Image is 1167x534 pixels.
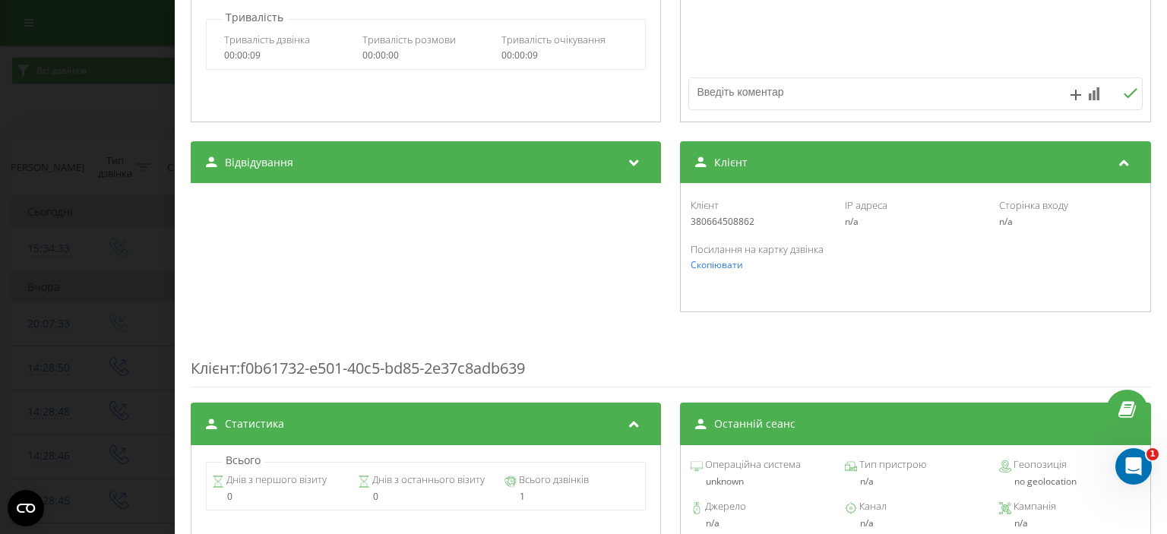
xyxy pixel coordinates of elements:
[1012,499,1057,514] span: Кампанія
[858,457,927,472] span: Тип пристрою
[517,472,589,488] span: Всього дзвінків
[846,518,986,529] div: n/a
[1000,216,1140,227] div: n/a
[846,198,888,212] span: IP адреса
[224,50,351,61] div: 00:00:09
[691,198,719,212] span: Клієнт
[212,491,348,502] div: 0
[225,416,284,431] span: Статистика
[359,491,495,502] div: 0
[225,155,293,170] span: Відвідування
[1000,476,1140,487] div: no geolocation
[704,457,802,472] span: Операційна система
[715,155,748,170] span: Клієнт
[1000,518,1140,529] div: n/a
[501,50,628,61] div: 00:00:09
[504,491,640,502] div: 1
[363,50,490,61] div: 00:00:00
[691,258,744,271] span: Скопіювати
[846,216,986,227] div: n/a
[1146,448,1159,460] span: 1
[224,472,327,488] span: Днів з першого візиту
[704,499,747,514] span: Джерело
[1012,457,1067,472] span: Геопозиція
[858,499,887,514] span: Канал
[8,490,44,526] button: Open CMP widget
[691,242,824,256] span: Посилання на картку дзвінка
[691,476,832,487] div: unknown
[371,472,485,488] span: Днів з останнього візиту
[691,216,832,227] div: 380664508862
[363,33,457,46] span: Тривалість розмови
[191,327,1151,387] div: : f0b61732-e501-40c5-bd85-2e37c8adb639
[222,453,264,468] p: Всього
[1115,448,1152,485] iframe: Intercom live chat
[191,358,236,378] span: Клієнт
[1000,198,1069,212] span: Сторінка входу
[224,33,310,46] span: Тривалість дзвінка
[846,476,986,487] div: n/a
[222,10,287,25] p: Тривалість
[501,33,606,46] span: Тривалість очікування
[691,518,832,529] div: n/a
[715,416,796,431] span: Останній сеанс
